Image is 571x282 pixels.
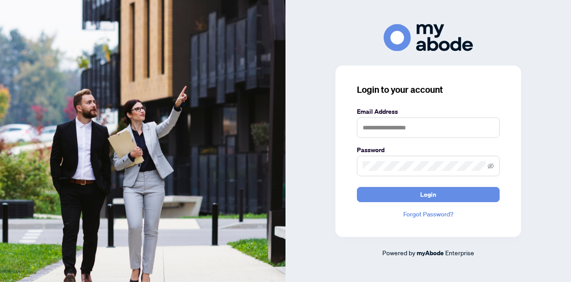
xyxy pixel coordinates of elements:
[357,107,500,116] label: Email Address
[357,145,500,155] label: Password
[384,24,473,51] img: ma-logo
[445,249,474,257] span: Enterprise
[488,163,494,169] span: eye-invisible
[417,248,444,258] a: myAbode
[382,249,415,257] span: Powered by
[357,209,500,219] a: Forgot Password?
[357,187,500,202] button: Login
[357,83,500,96] h3: Login to your account
[420,187,436,202] span: Login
